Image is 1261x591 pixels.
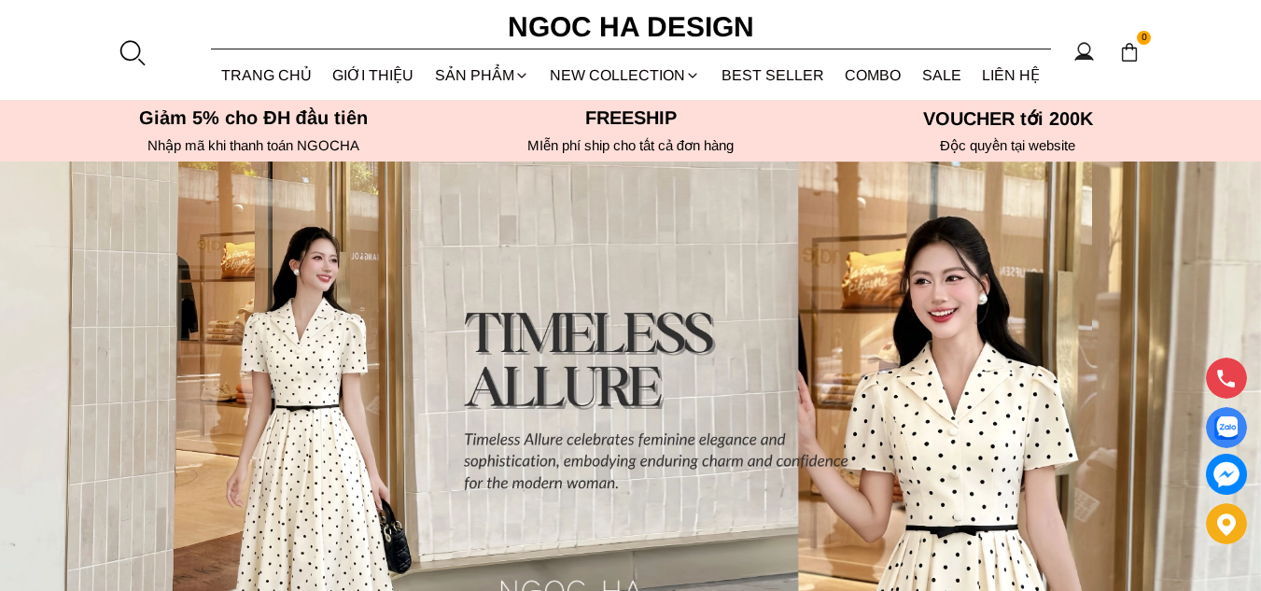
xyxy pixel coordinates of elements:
[834,50,912,100] a: Combo
[322,50,425,100] a: GIỚI THIỆU
[211,50,323,100] a: TRANG CHỦ
[825,107,1191,130] h5: VOUCHER tới 200K
[1214,416,1238,440] img: Display image
[491,5,771,49] a: Ngoc Ha Design
[825,137,1191,154] h6: Độc quyền tại website
[585,107,677,128] font: Freeship
[912,50,973,100] a: SALE
[1206,454,1247,495] a: messenger
[539,50,711,100] a: NEW COLLECTION
[1206,407,1247,448] a: Display image
[1119,42,1140,63] img: img-CART-ICON-ksit0nf1
[1137,31,1152,46] span: 0
[147,137,359,153] font: Nhập mã khi thanh toán NGOCHA
[972,50,1051,100] a: LIÊN HỆ
[425,50,540,100] div: SẢN PHẨM
[139,107,368,128] font: Giảm 5% cho ĐH đầu tiên
[448,137,814,154] h6: MIễn phí ship cho tất cả đơn hàng
[711,50,835,100] a: BEST SELLER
